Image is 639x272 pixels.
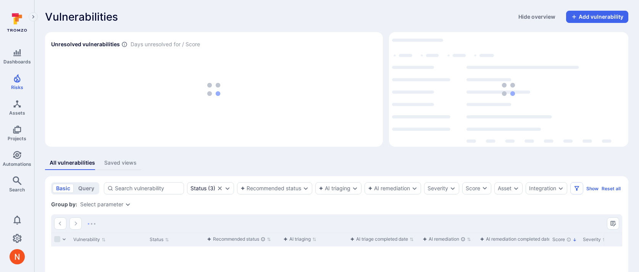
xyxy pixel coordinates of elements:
[29,12,38,21] button: Expand navigation menu
[3,161,31,167] span: Automations
[73,236,106,243] button: Sort by Vulnerability
[462,182,491,194] button: Score
[566,237,571,242] div: The vulnerability score is based on the parameters defined in the settings
[51,40,120,48] h2: Unresolved vulnerabilities
[513,185,519,191] button: Expand dropdown
[207,235,265,243] div: Recommended status
[207,236,271,242] button: Sort by function(){return k.createElement(fN.A,{direction:"row",alignItems:"center",gap:4},k.crea...
[224,185,231,191] button: Expand dropdown
[570,182,583,194] button: Filters
[190,185,215,191] div: ( 3 )
[502,83,515,96] img: Loading...
[428,185,448,191] button: Severity
[190,185,207,191] div: Status
[423,236,471,242] button: Sort by function(){return k.createElement(fN.A,{direction:"row",alignItems:"center",gap:4},k.crea...
[115,185,181,192] input: Search vulnerability
[514,11,560,23] button: Hide overview
[319,185,350,191] button: AI triaging
[88,223,95,225] img: Loading...
[3,59,31,65] span: Dashboards
[529,185,556,191] button: Integration
[80,201,123,207] button: Select parameter
[11,84,23,90] span: Risks
[350,236,414,242] button: Sort by function(){return k.createElement(fN.A,{direction:"row",alignItems:"center",gap:4},k.crea...
[31,14,36,20] i: Expand navigation menu
[586,186,599,191] button: Show
[352,185,358,191] button: Expand dropdown
[51,201,77,208] span: Group by:
[389,32,628,147] div: Top integrations by vulnerabilities
[283,236,316,242] button: Sort by function(){return k.createElement(fN.A,{direction:"row",alignItems:"center",gap:4},k.crea...
[558,185,564,191] button: Expand dropdown
[54,236,60,242] span: Select all rows
[480,235,551,243] div: AI remediation completed date
[368,185,410,191] button: AI remediation
[423,235,465,243] div: AI remediation
[283,235,311,243] div: AI triaging
[466,185,480,192] div: Score
[45,11,118,23] span: Vulnerabilities
[411,185,418,191] button: Expand dropdown
[217,185,223,191] button: Clear selection
[104,159,137,167] div: Saved views
[607,217,619,230] button: Manage columns
[8,136,26,141] span: Projects
[10,249,25,264] div: Neeren Patki
[573,236,577,244] p: Sorted by: Highest first
[602,186,621,191] button: Reset all
[150,236,169,243] button: Sort by Status
[566,11,628,23] button: Add vulnerability
[131,40,200,49] span: Days unresolved for / Score
[9,187,25,193] span: Search
[392,35,625,144] div: loading spinner
[53,184,74,193] button: basic
[50,159,95,167] div: All vulnerabilities
[125,201,131,207] button: Expand dropdown
[480,236,557,242] button: Sort by function(){return k.createElement(fN.A,{direction:"row",alignItems:"center",gap:4},k.crea...
[552,236,577,243] button: Sort by Score
[240,185,301,191] button: Recommended status
[69,217,82,230] button: Go to the next page
[9,110,25,116] span: Assets
[54,217,66,230] button: Go to the previous page
[498,185,512,191] button: Asset
[45,156,628,170] div: assets tabs
[80,201,131,207] div: grouping parameters
[121,40,127,49] span: Number of vulnerabilities in status ‘Open’ ‘Triaged’ and ‘In process’ divided by score and scanne...
[583,236,607,243] button: Sort by Severity
[450,185,456,191] button: Expand dropdown
[303,185,309,191] button: Expand dropdown
[10,249,25,264] img: ACg8ocIprwjrgDQnDsNSk9Ghn5p5-B8DpAKWoJ5Gi9syOE4K59tr4Q=s96-c
[75,184,98,193] button: query
[350,235,408,243] div: AI triage completed date
[190,185,215,191] button: Status(3)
